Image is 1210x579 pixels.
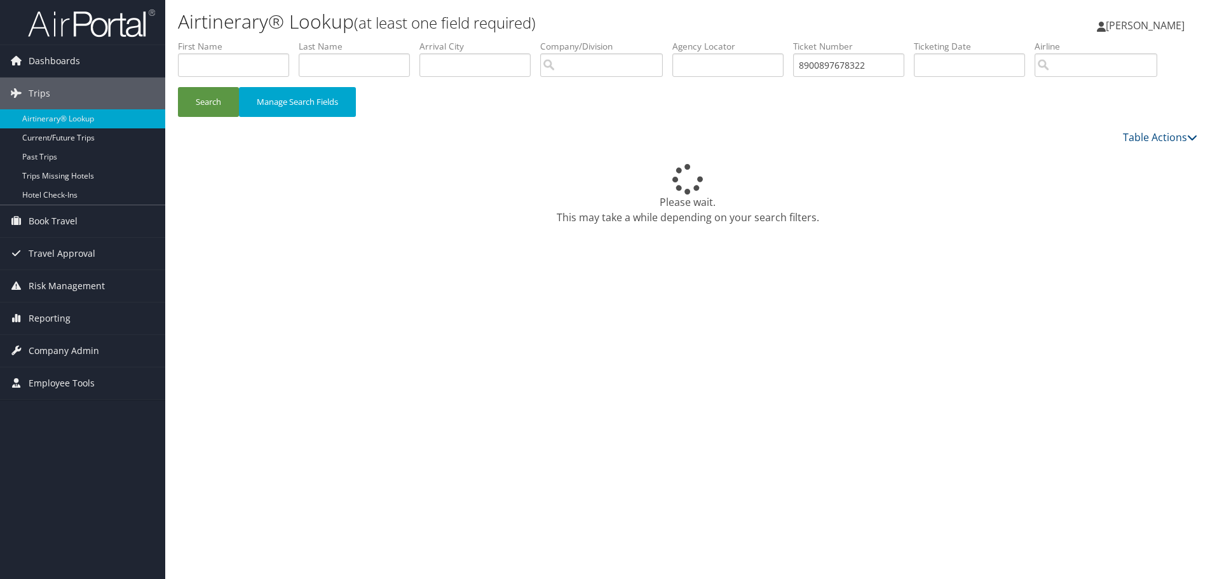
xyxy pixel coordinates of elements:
[354,12,536,33] small: (at least one field required)
[1123,130,1197,144] a: Table Actions
[793,40,914,53] label: Ticket Number
[239,87,356,117] button: Manage Search Fields
[1035,40,1167,53] label: Airline
[540,40,672,53] label: Company/Division
[419,40,540,53] label: Arrival City
[29,45,80,77] span: Dashboards
[29,335,99,367] span: Company Admin
[1106,18,1185,32] span: [PERSON_NAME]
[178,40,299,53] label: First Name
[178,164,1197,225] div: Please wait. This may take a while depending on your search filters.
[178,8,857,35] h1: Airtinerary® Lookup
[29,238,95,269] span: Travel Approval
[29,367,95,399] span: Employee Tools
[914,40,1035,53] label: Ticketing Date
[672,40,793,53] label: Agency Locator
[29,78,50,109] span: Trips
[28,8,155,38] img: airportal-logo.png
[1097,6,1197,44] a: [PERSON_NAME]
[299,40,419,53] label: Last Name
[29,205,78,237] span: Book Travel
[29,270,105,302] span: Risk Management
[29,303,71,334] span: Reporting
[178,87,239,117] button: Search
